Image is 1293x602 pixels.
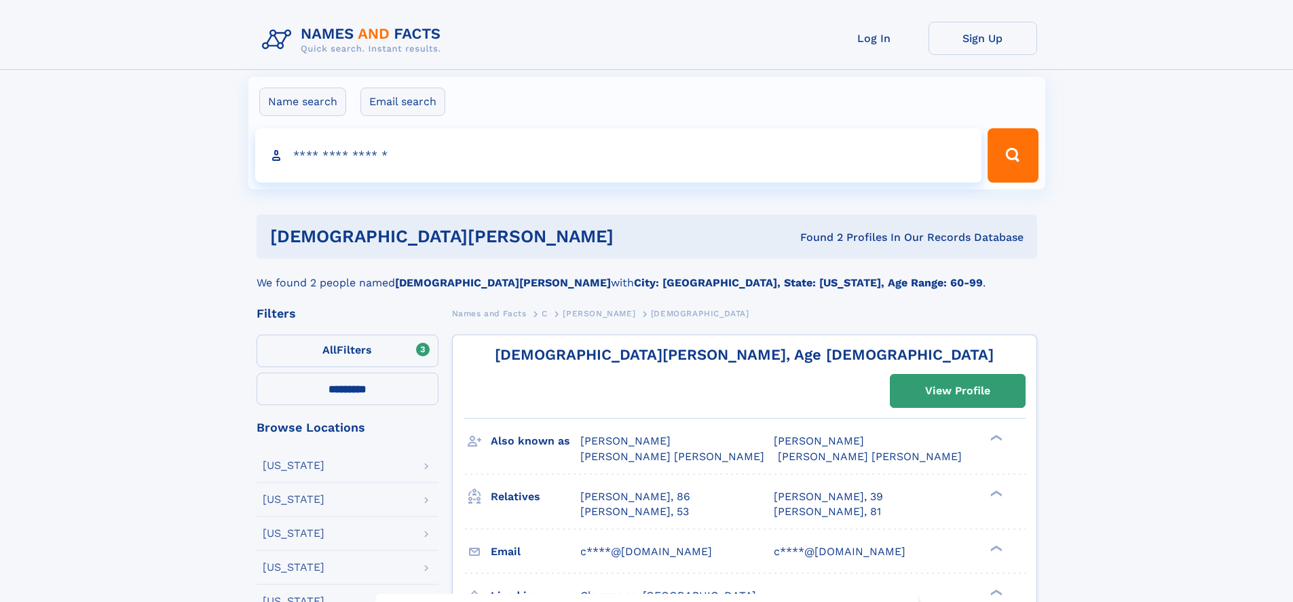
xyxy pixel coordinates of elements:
[270,228,707,245] h1: [DEMOGRAPHIC_DATA][PERSON_NAME]
[925,375,990,407] div: View Profile
[360,88,445,116] label: Email search
[580,450,764,463] span: [PERSON_NAME] [PERSON_NAME]
[257,335,438,367] label: Filters
[580,434,671,447] span: [PERSON_NAME]
[495,346,994,363] a: [DEMOGRAPHIC_DATA][PERSON_NAME], Age [DEMOGRAPHIC_DATA]
[257,307,438,320] div: Filters
[580,504,689,519] a: [PERSON_NAME], 53
[263,528,324,539] div: [US_STATE]
[563,305,635,322] a: [PERSON_NAME]
[257,259,1037,291] div: We found 2 people named with .
[774,489,883,504] a: [PERSON_NAME], 39
[891,375,1025,407] a: View Profile
[491,540,580,563] h3: Email
[257,421,438,434] div: Browse Locations
[263,562,324,573] div: [US_STATE]
[707,230,1024,245] div: Found 2 Profiles In Our Records Database
[257,22,452,58] img: Logo Names and Facts
[491,485,580,508] h3: Relatives
[542,305,548,322] a: C
[395,276,611,289] b: [DEMOGRAPHIC_DATA][PERSON_NAME]
[263,460,324,471] div: [US_STATE]
[987,544,1003,552] div: ❯
[820,22,929,55] a: Log In
[778,450,962,463] span: [PERSON_NAME] [PERSON_NAME]
[987,489,1003,497] div: ❯
[255,128,982,183] input: search input
[259,88,346,116] label: Name search
[542,309,548,318] span: C
[987,434,1003,443] div: ❯
[774,504,881,519] a: [PERSON_NAME], 81
[987,588,1003,597] div: ❯
[580,589,756,602] span: Clemmons, [GEOGRAPHIC_DATA]
[774,434,864,447] span: [PERSON_NAME]
[563,309,635,318] span: [PERSON_NAME]
[988,128,1038,183] button: Search Button
[634,276,983,289] b: City: [GEOGRAPHIC_DATA], State: [US_STATE], Age Range: 60-99
[580,489,690,504] a: [PERSON_NAME], 86
[452,305,527,322] a: Names and Facts
[929,22,1037,55] a: Sign Up
[491,430,580,453] h3: Also known as
[263,494,324,505] div: [US_STATE]
[322,343,337,356] span: All
[651,309,749,318] span: [DEMOGRAPHIC_DATA]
